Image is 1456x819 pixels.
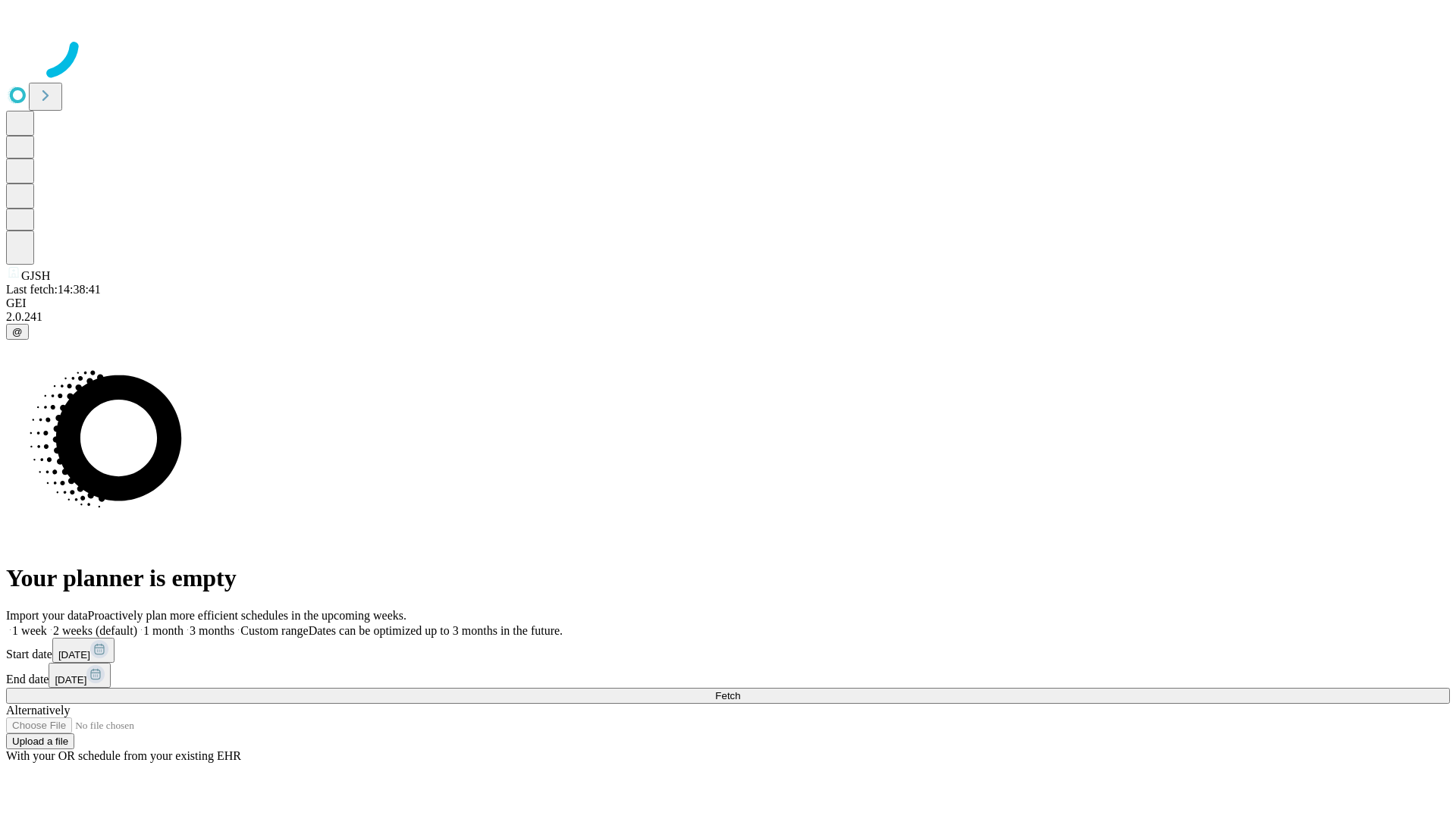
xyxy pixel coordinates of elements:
[309,624,563,637] span: Dates can be optimized up to 3 months in the future.
[143,624,184,637] span: 1 month
[6,564,1450,592] h1: Your planner is empty
[6,733,74,749] button: Upload a file
[12,624,47,637] span: 1 week
[6,283,101,296] span: Last fetch: 14:38:41
[6,704,70,717] span: Alternatively
[21,269,50,282] span: GJSH
[53,624,137,637] span: 2 weeks (default)
[6,638,1450,663] div: Start date
[55,674,86,686] span: [DATE]
[190,624,234,637] span: 3 months
[12,326,23,337] span: @
[49,663,111,688] button: [DATE]
[240,624,308,637] span: Custom range
[88,609,406,622] span: Proactively plan more efficient schedules in the upcoming weeks.
[715,690,740,701] span: Fetch
[52,638,115,663] button: [DATE]
[6,688,1450,704] button: Fetch
[6,297,1450,310] div: GEI
[6,663,1450,688] div: End date
[58,649,90,661] span: [DATE]
[6,609,88,622] span: Import your data
[6,310,1450,324] div: 2.0.241
[6,749,241,762] span: With your OR schedule from your existing EHR
[6,324,29,340] button: @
